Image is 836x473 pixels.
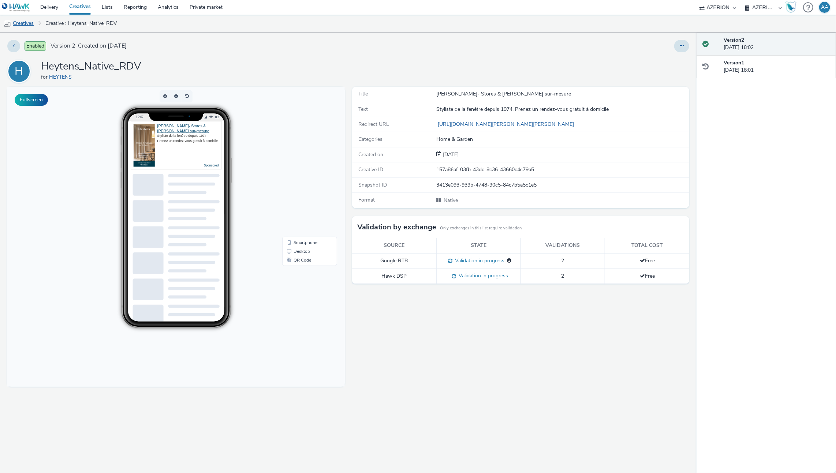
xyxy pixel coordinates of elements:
button: Fullscreen [15,94,48,106]
span: Version 2 - Created on [DATE] [51,42,127,50]
div: [DATE] 18:01 [724,59,830,74]
div: H [15,61,23,82]
th: State [436,238,520,253]
h1: Heytens_Native_RDV [41,60,141,74]
span: for [41,74,49,80]
span: Creative ID [359,166,384,173]
div: Home & Garden [436,136,689,143]
div: 3413e093-939b-4748-90c5-84c7b5a5c1e5 [436,181,689,189]
div: Styliste de la fenêtre depuis 1974. Prenez un rendez-vous gratuit à domicile [436,106,689,113]
a: HEYTENS [49,74,75,80]
img: Hawk Academy [785,1,796,13]
span: Smartphone [286,154,310,158]
span: Categories [359,136,383,143]
span: Text [359,106,368,113]
a: Hawk Academy [785,1,799,13]
span: QR Code [286,171,304,176]
strong: Version 2 [724,37,744,44]
span: Snapshot ID [359,181,387,188]
th: Validations [520,238,605,253]
div: [DATE] 18:02 [724,37,830,52]
a: [URL][DOMAIN_NAME][PERSON_NAME][PERSON_NAME] [436,121,577,128]
a: [PERSON_NAME]- Stores & [PERSON_NAME] sur-mesure [150,37,202,46]
div: Styliste de la fenêtre depuis 1974. Prenez un rendez-vous gratuit à domicile [150,47,212,56]
span: [DATE] [441,151,459,158]
td: Hawk DSP [352,269,436,284]
span: Desktop [286,162,303,167]
span: Native [443,197,458,204]
li: QR Code [276,169,328,178]
a: Sponsored [197,77,212,80]
img: undefined Logo [2,3,30,12]
span: Created on [359,151,384,158]
small: Only exchanges in this list require validation [440,225,522,231]
li: Smartphone [276,151,328,160]
th: Source [352,238,436,253]
img: mobile [4,20,11,27]
div: AA [821,2,828,13]
span: Title [359,90,368,97]
strong: Version 1 [724,59,744,66]
span: Format [359,196,375,203]
h3: Validation by exchange [358,222,437,233]
span: Enabled [25,41,46,51]
span: Redirect URL [359,121,389,128]
span: 12:07 [128,28,137,32]
span: Validation in progress [452,257,504,264]
a: H [7,68,34,75]
a: Creative : Heytens_Native_RDV [42,15,121,32]
div: [PERSON_NAME]- Stores & [PERSON_NAME] sur-mesure [436,90,689,98]
div: Creation 18 September 2025, 18:01 [441,151,459,158]
th: Total cost [605,238,689,253]
span: Validation in progress [456,272,508,279]
span: Free [640,273,655,279]
div: 157a86af-03fb-43dc-8c36-43660c4c79a5 [436,166,689,173]
span: 2 [561,273,564,279]
td: Google RTB [352,253,436,269]
span: Free [640,257,655,264]
span: 2 [561,257,564,264]
li: Desktop [276,160,328,169]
